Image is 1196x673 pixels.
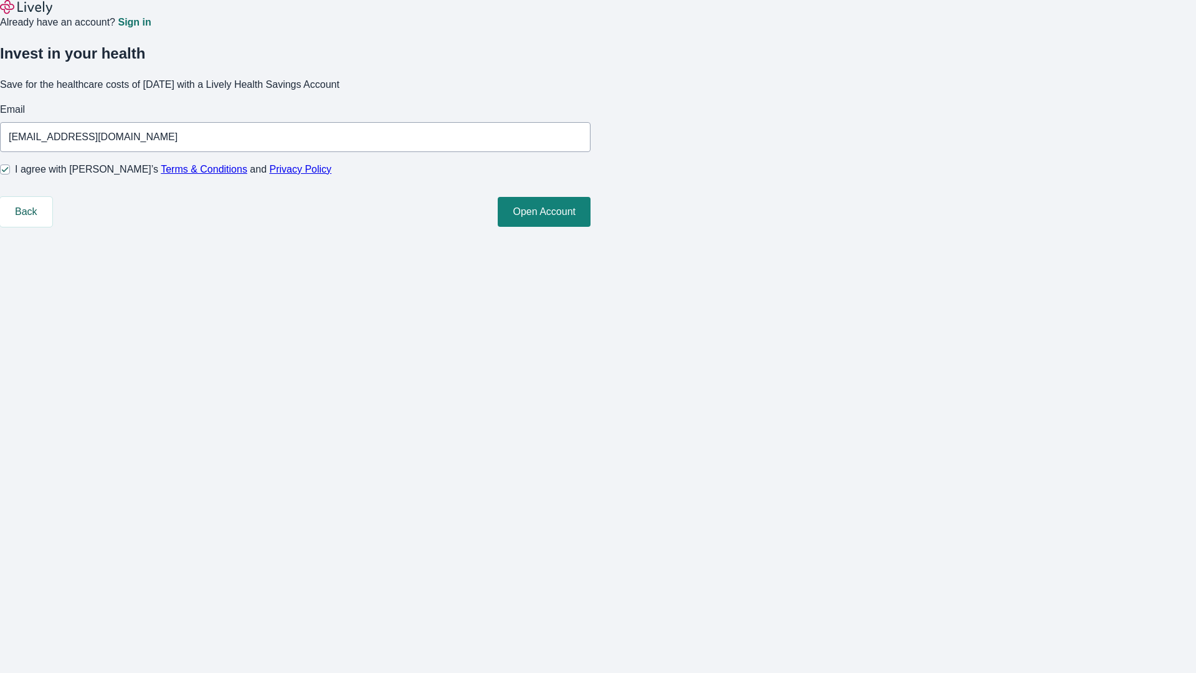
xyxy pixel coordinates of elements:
a: Privacy Policy [270,164,332,174]
button: Open Account [498,197,591,227]
a: Sign in [118,17,151,27]
span: I agree with [PERSON_NAME]’s and [15,162,331,177]
a: Terms & Conditions [161,164,247,174]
